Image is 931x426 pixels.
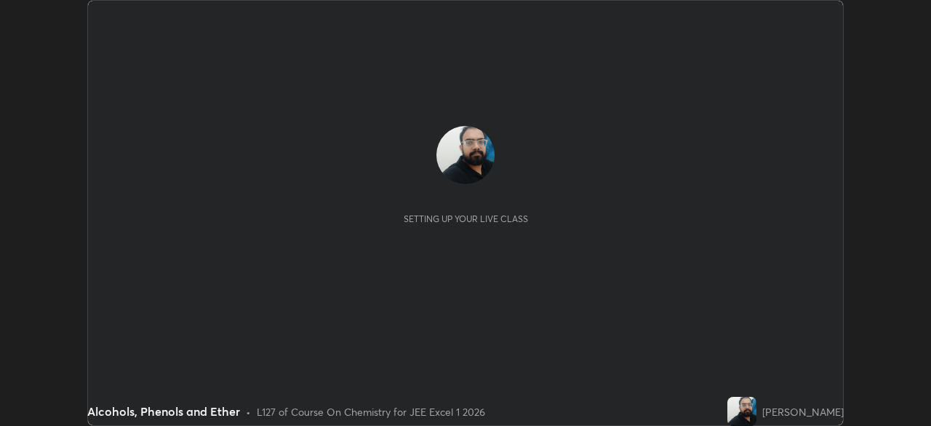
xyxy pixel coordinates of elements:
[87,403,240,420] div: Alcohols, Phenols and Ether
[404,213,528,224] div: Setting up your live class
[727,397,756,426] img: 43ce2ccaa3f94e769f93b6c8490396b9.jpg
[436,126,495,184] img: 43ce2ccaa3f94e769f93b6c8490396b9.jpg
[246,404,251,419] div: •
[762,404,844,419] div: [PERSON_NAME]
[257,404,485,419] div: L127 of Course On Chemistry for JEE Excel 1 2026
